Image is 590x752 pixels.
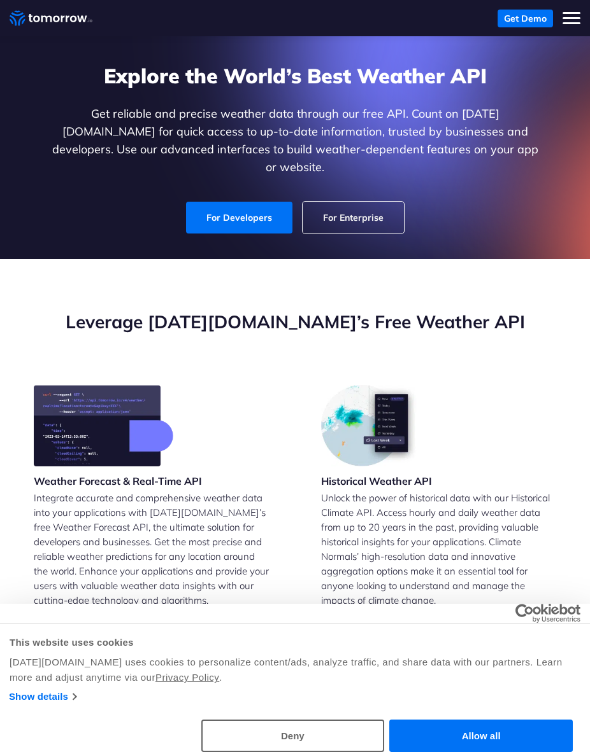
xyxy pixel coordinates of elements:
[498,10,553,27] a: Get Demo
[563,10,580,27] button: Toggle mobile menu
[49,105,541,176] p: Get reliable and precise weather data through our free API. Count on [DATE][DOMAIN_NAME] for quic...
[20,310,570,334] h2: Leverage [DATE][DOMAIN_NAME]’s Free Weather API
[469,604,580,623] a: Usercentrics Cookiebot - opens in a new window
[34,474,202,488] h3: Weather Forecast & Real-Time API
[49,62,541,90] h1: Explore the World’s Best Weather API
[201,720,385,752] button: Deny
[10,635,580,650] div: This website uses cookies
[9,689,76,704] a: Show details
[321,491,557,608] p: Unlock the power of historical data with our Historical Climate API. Access hourly and daily weat...
[10,655,580,685] div: [DATE][DOMAIN_NAME] uses cookies to personalize content/ads, analyze traffic, and share data with...
[10,9,92,28] a: Home link
[321,474,432,488] h3: Historical Weather API
[186,202,292,233] a: For Developers
[389,720,573,752] button: Allow all
[303,202,404,233] a: For Enterprise
[34,491,270,608] p: Integrate accurate and comprehensive weather data into your applications with [DATE][DOMAIN_NAME]...
[155,672,219,683] a: Privacy Policy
